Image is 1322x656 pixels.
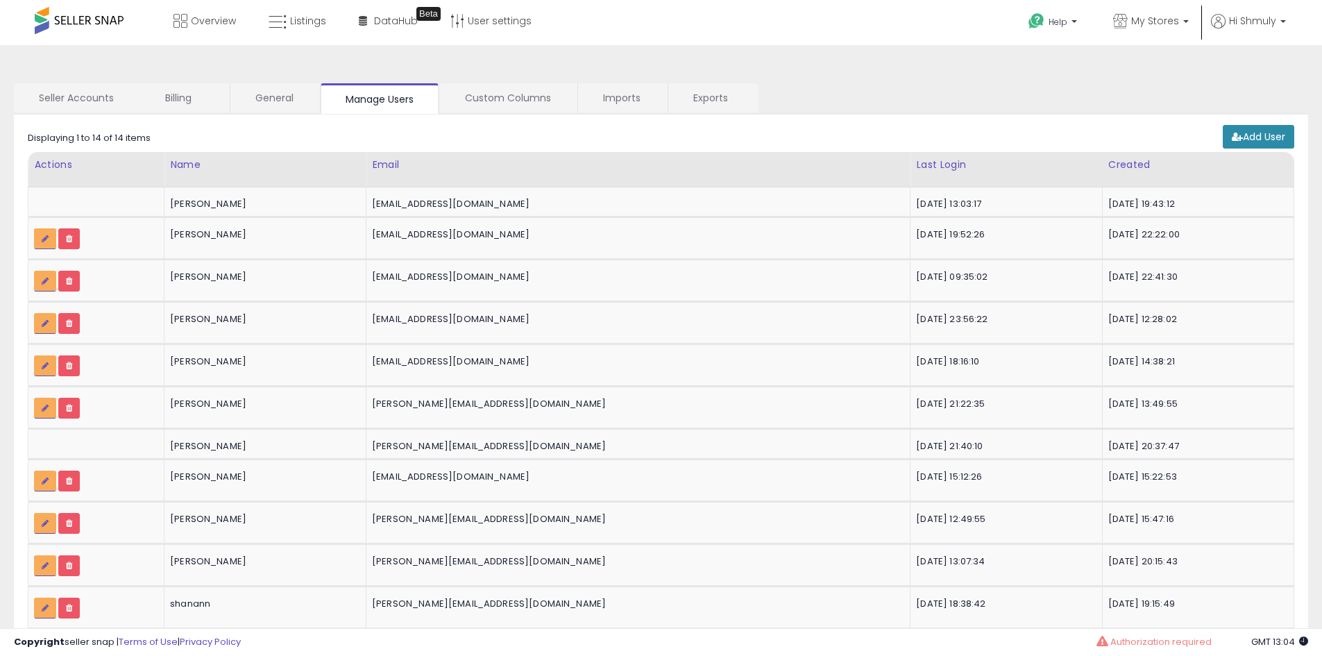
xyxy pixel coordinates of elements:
[170,158,360,172] div: Name
[372,440,899,453] div: [PERSON_NAME][EMAIL_ADDRESS][DOMAIN_NAME]
[916,471,1091,483] div: [DATE] 15:12:26
[170,313,355,326] div: [PERSON_NAME]
[14,83,139,112] a: Seller Accounts
[372,198,899,210] div: [EMAIL_ADDRESS][DOMAIN_NAME]
[170,355,355,368] div: [PERSON_NAME]
[230,83,319,112] a: General
[1211,14,1286,45] a: Hi Shmuly
[372,555,899,568] div: [PERSON_NAME][EMAIL_ADDRESS][DOMAIN_NAME]
[372,313,899,326] div: [EMAIL_ADDRESS][DOMAIN_NAME]
[1108,271,1283,283] div: [DATE] 22:41:30
[916,355,1091,368] div: [DATE] 18:16:10
[191,14,236,28] span: Overview
[170,271,355,283] div: [PERSON_NAME]
[668,83,757,112] a: Exports
[1108,555,1283,568] div: [DATE] 20:15:43
[416,7,441,21] div: Tooltip anchor
[14,636,241,649] div: seller snap | |
[916,598,1091,610] div: [DATE] 18:38:42
[372,158,904,172] div: Email
[170,555,355,568] div: [PERSON_NAME]
[372,598,899,610] div: [PERSON_NAME][EMAIL_ADDRESS][DOMAIN_NAME]
[1108,398,1283,410] div: [DATE] 13:49:55
[180,635,241,648] a: Privacy Policy
[916,271,1091,283] div: [DATE] 09:35:02
[140,83,228,112] a: Billing
[916,158,1096,172] div: Last Login
[170,398,355,410] div: [PERSON_NAME]
[290,14,326,28] span: Listings
[321,83,439,114] a: Manage Users
[1108,158,1288,172] div: Created
[374,14,418,28] span: DataHub
[1223,125,1294,149] a: Add User
[916,228,1091,241] div: [DATE] 19:52:26
[916,555,1091,568] div: [DATE] 13:07:34
[1251,635,1308,648] span: 2025-09-11 13:04 GMT
[1108,598,1283,610] div: [DATE] 19:15:49
[170,471,355,483] div: [PERSON_NAME]
[1108,471,1283,483] div: [DATE] 15:22:53
[1108,513,1283,525] div: [DATE] 15:47:16
[916,440,1091,453] div: [DATE] 21:40:10
[170,198,355,210] div: [PERSON_NAME]
[34,158,158,172] div: Actions
[372,471,899,483] div: [EMAIL_ADDRESS][DOMAIN_NAME]
[170,228,355,241] div: [PERSON_NAME]
[1049,16,1067,28] span: Help
[1229,14,1276,28] span: Hi Shmuly
[440,83,576,112] a: Custom Columns
[578,83,666,112] a: Imports
[916,198,1091,210] div: [DATE] 13:03:17
[170,598,355,610] div: shanann
[1108,198,1283,210] div: [DATE] 19:43:12
[372,398,899,410] div: [PERSON_NAME][EMAIL_ADDRESS][DOMAIN_NAME]
[1017,2,1091,45] a: Help
[916,398,1091,410] div: [DATE] 21:22:35
[372,271,899,283] div: [EMAIL_ADDRESS][DOMAIN_NAME]
[28,132,151,145] div: Displaying 1 to 14 of 14 items
[1108,440,1283,453] div: [DATE] 20:37:47
[170,513,355,525] div: [PERSON_NAME]
[1131,14,1179,28] span: My Stores
[1108,228,1283,241] div: [DATE] 22:22:00
[1108,313,1283,326] div: [DATE] 12:28:02
[1110,635,1212,648] span: Authorization required
[916,513,1091,525] div: [DATE] 12:49:55
[14,635,65,648] strong: Copyright
[1108,355,1283,368] div: [DATE] 14:38:21
[1028,12,1045,30] i: Get Help
[119,635,178,648] a: Terms of Use
[916,313,1091,326] div: [DATE] 23:56:22
[372,228,899,241] div: [EMAIL_ADDRESS][DOMAIN_NAME]
[170,440,355,453] div: [PERSON_NAME]
[372,355,899,368] div: [EMAIL_ADDRESS][DOMAIN_NAME]
[372,513,899,525] div: [PERSON_NAME][EMAIL_ADDRESS][DOMAIN_NAME]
